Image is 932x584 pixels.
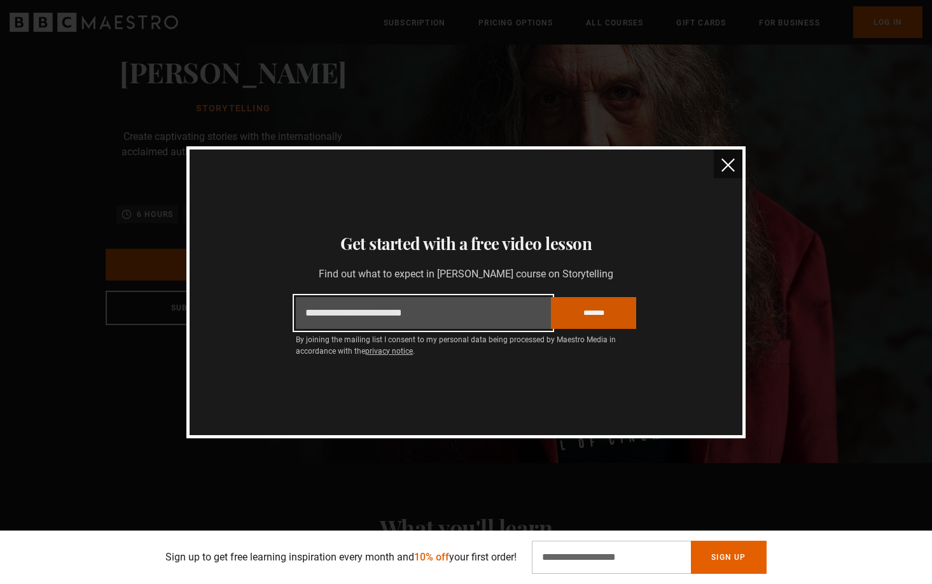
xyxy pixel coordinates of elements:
[365,347,413,356] a: privacy notice
[296,267,636,282] p: Find out what to expect in [PERSON_NAME] course on Storytelling
[165,550,517,565] p: Sign up to get free learning inspiration every month and your first order!
[296,334,636,357] p: By joining the mailing list I consent to my personal data being processed by Maestro Media in acc...
[414,551,449,563] span: 10% off
[205,231,727,256] h3: Get started with a free video lesson
[714,149,742,178] button: close
[691,541,766,574] button: Sign Up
